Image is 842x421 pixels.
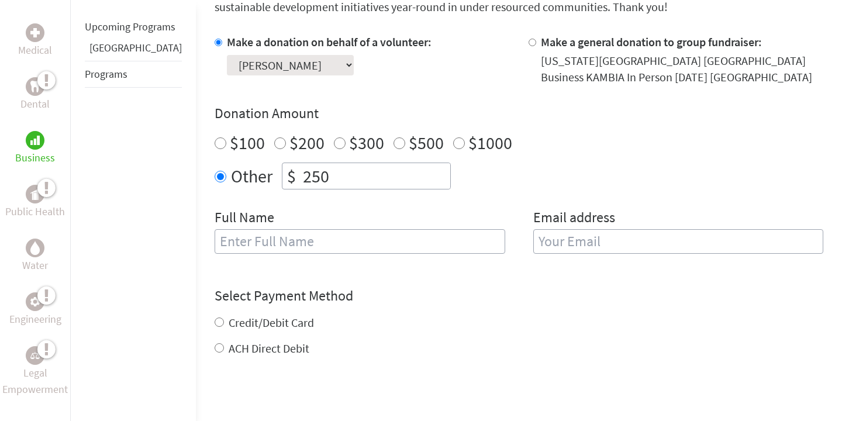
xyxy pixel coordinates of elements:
[85,14,182,40] li: Upcoming Programs
[215,104,823,123] h4: Donation Amount
[15,150,55,166] p: Business
[231,163,272,189] label: Other
[30,136,40,145] img: Business
[289,132,325,154] label: $200
[26,185,44,203] div: Public Health
[30,241,40,254] img: Water
[227,34,432,49] label: Make a donation on behalf of a volunteer:
[9,311,61,327] p: Engineering
[30,81,40,92] img: Dental
[30,352,40,359] img: Legal Empowerment
[301,163,450,189] input: Enter Amount
[22,239,48,274] a: WaterWater
[26,346,44,365] div: Legal Empowerment
[9,292,61,327] a: EngineeringEngineering
[22,257,48,274] p: Water
[18,42,52,58] p: Medical
[85,40,182,61] li: Panama
[26,239,44,257] div: Water
[349,132,384,154] label: $300
[26,77,44,96] div: Dental
[85,20,175,33] a: Upcoming Programs
[20,96,50,112] p: Dental
[230,132,265,154] label: $100
[2,346,68,398] a: Legal EmpowermentLegal Empowerment
[18,23,52,58] a: MedicalMedical
[229,341,309,356] label: ACH Direct Debit
[5,203,65,220] p: Public Health
[5,185,65,220] a: Public HealthPublic Health
[541,53,824,85] div: [US_STATE][GEOGRAPHIC_DATA] [GEOGRAPHIC_DATA] Business KAMBIA In Person [DATE] [GEOGRAPHIC_DATA]
[2,365,68,398] p: Legal Empowerment
[229,315,314,330] label: Credit/Debit Card
[533,229,824,254] input: Your Email
[282,163,301,189] div: $
[26,292,44,311] div: Engineering
[15,131,55,166] a: BusinessBusiness
[215,229,505,254] input: Enter Full Name
[20,77,50,112] a: DentalDental
[30,188,40,200] img: Public Health
[468,132,512,154] label: $1000
[533,208,615,229] label: Email address
[85,61,182,88] li: Programs
[215,208,274,229] label: Full Name
[215,287,823,305] h4: Select Payment Method
[409,132,444,154] label: $500
[89,41,182,54] a: [GEOGRAPHIC_DATA]
[541,34,762,49] label: Make a general donation to group fundraiser:
[30,297,40,306] img: Engineering
[30,28,40,37] img: Medical
[26,23,44,42] div: Medical
[26,131,44,150] div: Business
[85,67,127,81] a: Programs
